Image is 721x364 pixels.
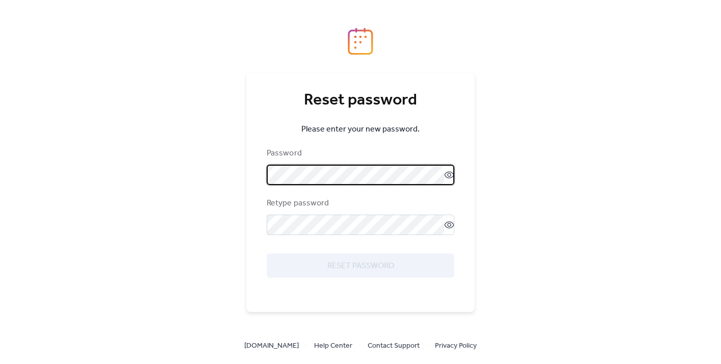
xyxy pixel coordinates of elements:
[368,339,420,352] a: Contact Support
[435,339,477,352] a: Privacy Policy
[348,28,373,55] img: logo
[314,340,352,352] span: Help Center
[244,340,299,352] span: [DOMAIN_NAME]
[267,147,452,160] div: Password
[301,123,420,136] span: Please enter your new password.
[435,340,477,352] span: Privacy Policy
[314,339,352,352] a: Help Center
[368,340,420,352] span: Contact Support
[267,197,452,210] div: Retype password
[244,339,299,352] a: [DOMAIN_NAME]
[267,90,454,111] div: Reset password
